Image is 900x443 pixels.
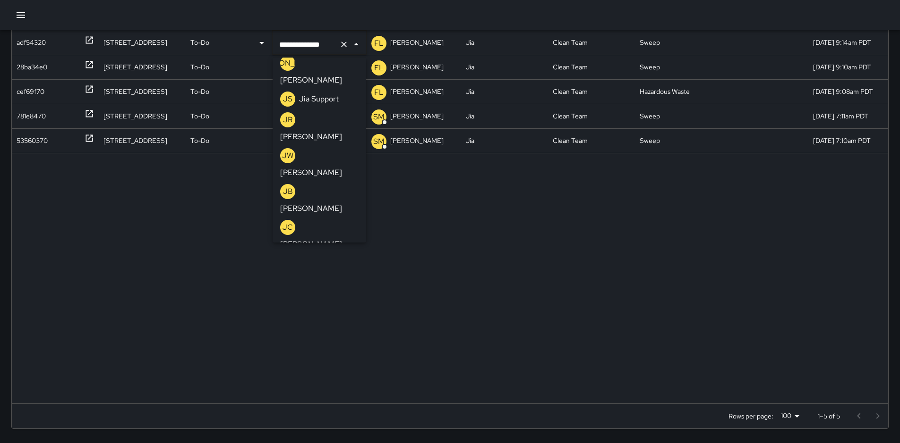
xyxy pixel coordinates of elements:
[99,30,186,55] div: 292 Linden Street
[548,30,635,55] div: Clean Team
[635,55,722,79] div: Sweep
[374,38,384,49] p: FL
[390,31,444,55] p: [PERSON_NAME]
[461,55,548,79] div: Jia
[548,128,635,153] div: Clean Team
[280,203,342,214] p: [PERSON_NAME]
[729,411,773,421] p: Rows per page:
[283,114,292,125] p: JR
[808,128,895,153] div: 10/13/2025, 7:10am PDT
[461,128,548,153] div: Jia
[280,75,342,86] p: [PERSON_NAME]
[190,31,209,55] p: To-Do
[283,93,292,105] p: JS
[548,55,635,79] div: Clean Team
[808,55,895,79] div: 10/13/2025, 9:10am PDT
[337,38,351,51] button: Clear
[99,55,186,79] div: 220 Fell Street
[190,104,209,128] p: To-Do
[635,30,722,55] div: Sweep
[280,167,342,178] p: [PERSON_NAME]
[283,222,293,233] p: JC
[390,104,444,128] p: [PERSON_NAME]
[190,129,209,153] p: To-Do
[190,80,209,104] p: To-Do
[390,80,444,104] p: [PERSON_NAME]
[17,31,46,55] div: adf54320
[17,129,48,153] div: 53560370
[548,79,635,104] div: Clean Team
[461,104,548,128] div: Jia
[99,104,186,128] div: 300 Grove Street
[390,55,444,79] p: [PERSON_NAME]
[280,239,342,250] p: [PERSON_NAME]
[374,62,384,74] p: FL
[373,136,385,147] p: SM
[808,30,895,55] div: 10/13/2025, 9:14am PDT
[282,150,293,161] p: JW
[635,128,722,153] div: Sweep
[280,131,342,142] p: [PERSON_NAME]
[818,411,840,421] p: 1–5 of 5
[296,55,349,79] p: [PERSON_NAME]
[548,104,635,128] div: Clean Team
[99,79,186,104] div: 135 Fell Street
[808,104,895,128] div: 10/13/2025, 7:11am PDT
[374,87,384,98] p: FL
[635,104,722,128] div: Sweep
[635,79,722,104] div: Hazardous Waste
[283,186,293,197] p: JB
[17,104,46,128] div: 781e8470
[461,30,548,55] div: Jia
[190,55,209,79] p: To-Do
[299,93,339,105] p: Jia Support
[257,58,319,69] p: [PERSON_NAME]
[373,111,385,123] p: SM
[17,80,44,104] div: cef69f70
[350,38,363,51] button: Close
[808,79,895,104] div: 10/13/2025, 9:08am PDT
[99,128,186,153] div: 301 Grove Street
[777,409,803,423] div: 100
[461,79,548,104] div: Jia
[17,55,47,79] div: 28ba34e0
[390,129,444,153] p: [PERSON_NAME]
